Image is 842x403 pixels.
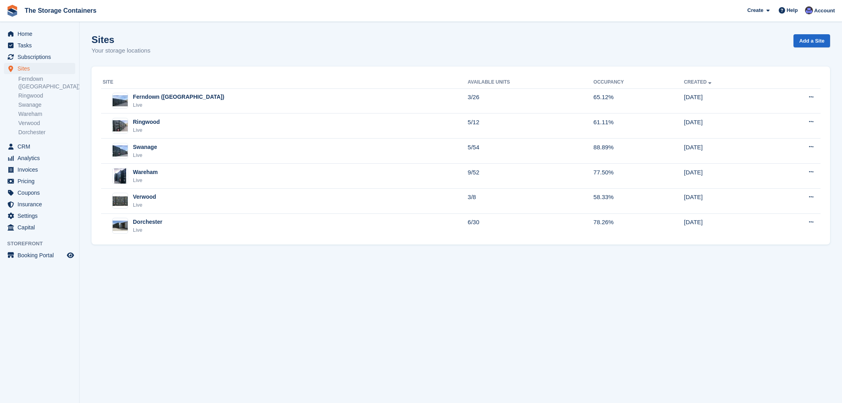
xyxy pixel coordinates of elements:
[18,222,65,233] span: Capital
[133,176,158,184] div: Live
[4,28,75,39] a: menu
[113,145,128,157] img: Image of Swanage site
[18,119,75,127] a: Verwood
[133,226,162,234] div: Live
[18,101,75,109] a: Swanage
[18,141,65,152] span: CRM
[805,6,813,14] img: Dan Excell
[468,213,593,238] td: 6/30
[92,46,150,55] p: Your storage locations
[468,139,593,164] td: 5/54
[6,5,18,17] img: stora-icon-8386f47178a22dfd0bd8f6a31ec36ba5ce8667c1dd55bd0f319d3a0aa187defe.svg
[593,88,684,113] td: 65.12%
[593,188,684,213] td: 58.33%
[4,40,75,51] a: menu
[4,176,75,187] a: menu
[7,240,79,248] span: Storefront
[4,51,75,63] a: menu
[468,113,593,139] td: 5/12
[133,201,156,209] div: Live
[18,92,75,100] a: Ringwood
[684,213,771,238] td: [DATE]
[18,28,65,39] span: Home
[684,88,771,113] td: [DATE]
[593,139,684,164] td: 88.89%
[133,151,157,159] div: Live
[593,164,684,189] td: 77.50%
[4,187,75,198] a: menu
[113,120,128,132] img: Image of Ringwood site
[18,187,65,198] span: Coupons
[593,213,684,238] td: 78.26%
[747,6,763,14] span: Create
[593,76,684,89] th: Occupancy
[468,76,593,89] th: Available Units
[684,79,713,85] a: Created
[4,63,75,74] a: menu
[133,126,160,134] div: Live
[468,188,593,213] td: 3/8
[684,164,771,189] td: [DATE]
[18,153,65,164] span: Analytics
[18,250,65,261] span: Booking Portal
[133,193,156,201] div: Verwood
[92,34,150,45] h1: Sites
[684,113,771,139] td: [DATE]
[4,199,75,210] a: menu
[133,143,157,151] div: Swanage
[814,7,835,15] span: Account
[4,153,75,164] a: menu
[18,51,65,63] span: Subscriptions
[18,199,65,210] span: Insurance
[18,210,65,221] span: Settings
[113,196,128,206] img: Image of Verwood site
[101,76,468,89] th: Site
[4,210,75,221] a: menu
[4,250,75,261] a: menu
[684,188,771,213] td: [DATE]
[468,88,593,113] td: 3/26
[468,164,593,189] td: 9/52
[787,6,798,14] span: Help
[133,101,224,109] div: Live
[133,218,162,226] div: Dorchester
[18,129,75,136] a: Dorchester
[21,4,99,17] a: The Storage Containers
[18,164,65,175] span: Invoices
[18,63,65,74] span: Sites
[133,168,158,176] div: Wareham
[133,118,160,126] div: Ringwood
[18,176,65,187] span: Pricing
[793,34,830,47] a: Add a Site
[4,222,75,233] a: menu
[18,75,75,90] a: Ferndown ([GEOGRAPHIC_DATA])
[113,221,128,231] img: Image of Dorchester site
[114,168,126,184] img: Image of Wareham site
[18,40,65,51] span: Tasks
[18,110,75,118] a: Wareham
[593,113,684,139] td: 61.11%
[66,250,75,260] a: Preview store
[113,95,128,107] img: Image of Ferndown (Longham) site
[4,164,75,175] a: menu
[4,141,75,152] a: menu
[133,93,224,101] div: Ferndown ([GEOGRAPHIC_DATA])
[684,139,771,164] td: [DATE]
